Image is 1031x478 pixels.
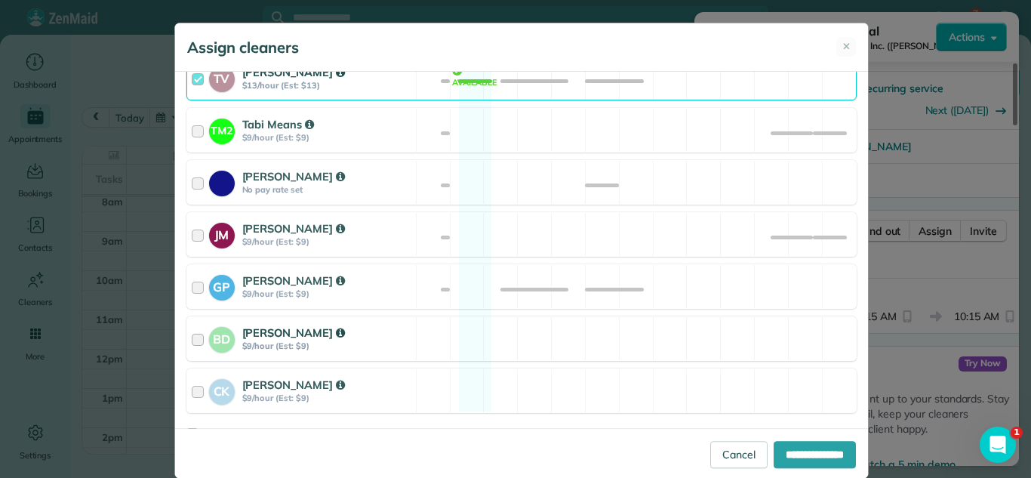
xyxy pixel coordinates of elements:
[242,117,315,131] strong: Tabi Means
[242,393,411,403] strong: $9/hour (Est: $9)
[242,80,411,91] strong: $13/hour (Est: $13)
[242,221,345,236] strong: [PERSON_NAME]
[242,325,345,340] strong: [PERSON_NAME]
[242,169,345,183] strong: [PERSON_NAME]
[242,341,411,351] strong: $9/hour (Est: $9)
[242,184,411,195] strong: No pay rate set
[204,427,571,440] span: Assign selected cleaners to all future appointments in this recurring service?
[242,132,411,143] strong: $9/hour (Est: $9)
[209,275,235,297] strong: GP
[209,119,235,139] strong: TM2
[980,427,1016,463] iframe: Intercom live chat
[710,441,768,468] a: Cancel
[209,327,235,349] strong: BD
[242,236,411,247] strong: $9/hour (Est: $9)
[242,65,345,79] strong: [PERSON_NAME]
[242,288,411,299] strong: $9/hour (Est: $9)
[242,378,345,392] strong: [PERSON_NAME]
[187,37,299,58] h5: Assign cleaners
[1011,427,1023,439] span: 1
[242,273,345,288] strong: [PERSON_NAME]
[209,379,235,401] strong: CK
[842,39,851,54] span: ✕
[209,223,235,245] strong: JM
[209,66,235,88] strong: TV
